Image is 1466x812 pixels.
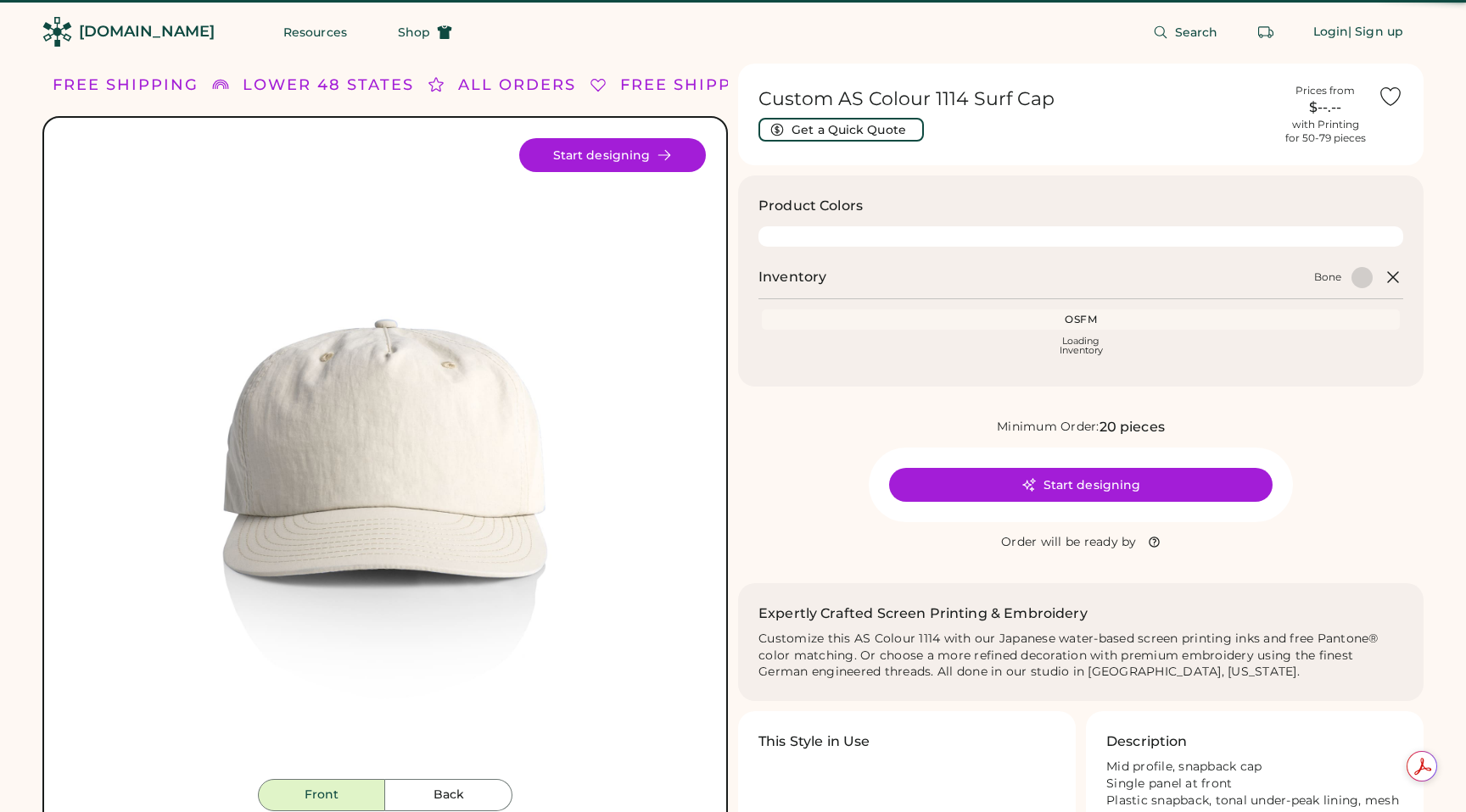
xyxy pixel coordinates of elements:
img: 1114 - Bone Front Image [64,138,706,779]
iframe: Front Chat [1385,736,1458,809]
div: ALL ORDERS [458,74,576,97]
span: Search [1175,26,1218,38]
button: Resources [263,15,367,49]
h2: Expertly Crafted Screen Printing & Embroidery [758,603,1088,624]
div: with Printing for 50-79 pieces [1285,118,1366,145]
div: OSFM [765,313,1396,326]
div: FREE SHIPPING [620,74,766,97]
div: LOWER 48 STATES [243,74,414,97]
div: $--.-- [1283,97,1368,118]
h2: Inventory [758,267,826,287]
div: Login [1313,24,1349,41]
img: Rendered Logo - Screens [42,17,72,47]
div: FREE SHIPPING [53,74,199,97]
div: 20 pieces [1099,417,1165,437]
div: [DOMAIN_NAME] [79,21,215,42]
div: Bone [1314,270,1341,284]
div: Prices from [1295,84,1355,97]
div: Loading Inventory [1060,336,1103,355]
button: Get a Quick Quote [758,118,924,142]
button: Start designing [889,468,1273,502]
span: Shop [398,26,430,38]
div: | Sign up [1348,24,1403,41]
button: Front [258,779,385,811]
h1: Custom AS Colour 1114 Surf Cap [758,87,1273,111]
div: Minimum Order: [997,419,1099,436]
div: Customize this AS Colour 1114 with our Japanese water-based screen printing inks and free Pantone... [758,631,1403,681]
button: Shop [378,15,473,49]
button: Start designing [519,138,706,172]
h3: This Style in Use [758,731,870,752]
h3: Product Colors [758,196,863,216]
h3: Description [1106,731,1188,752]
button: Back [385,779,512,811]
button: Retrieve an order [1249,15,1283,49]
div: Order will be ready by [1001,534,1137,551]
button: Search [1133,15,1239,49]
div: 1114 Style Image [64,138,706,779]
